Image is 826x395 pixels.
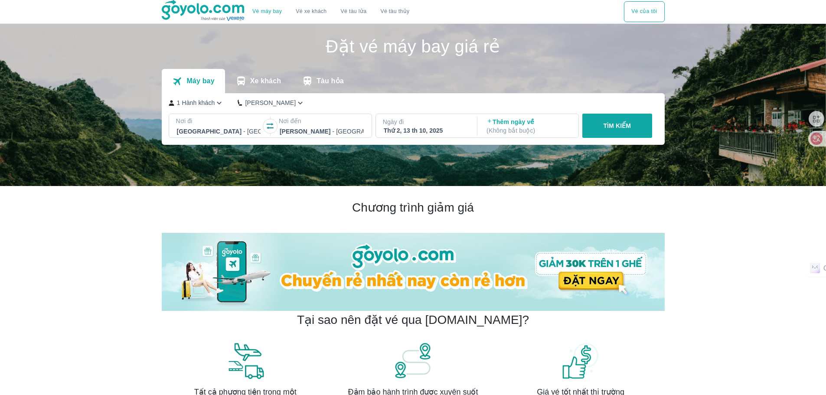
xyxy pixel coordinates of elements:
button: Vé của tôi [624,1,664,22]
p: Thêm ngày về [486,118,571,135]
img: banner [393,342,432,380]
p: Ngày đi [383,118,469,126]
p: Tàu hỏa [317,77,344,85]
h2: Tại sao nên đặt vé qua [DOMAIN_NAME]? [297,312,529,328]
p: Xe khách [250,77,281,85]
a: Vé máy bay [252,8,282,15]
a: Vé tàu lửa [334,1,374,22]
h1: Đặt vé máy bay giá rẻ [162,38,665,55]
p: TÌM KIẾM [603,121,631,130]
div: Thứ 2, 13 th 10, 2025 [384,126,468,135]
a: Vé xe khách [296,8,326,15]
p: Máy bay [186,77,214,85]
div: transportation tabs [162,69,354,93]
p: Nơi đến [279,117,365,125]
img: banner [561,342,600,380]
div: choose transportation mode [245,1,416,22]
p: [PERSON_NAME] [245,98,296,107]
img: banner-home [162,233,665,311]
button: TÌM KIẾM [582,114,652,138]
p: 1 Hành khách [177,98,215,107]
p: ( Không bắt buộc ) [486,126,571,135]
button: 1 Hành khách [169,98,224,108]
img: banner [226,342,265,380]
p: Nơi đi [176,117,262,125]
button: [PERSON_NAME] [238,98,305,108]
div: choose transportation mode [624,1,664,22]
button: Vé tàu thủy [373,1,416,22]
h2: Chương trình giảm giá [162,200,665,215]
